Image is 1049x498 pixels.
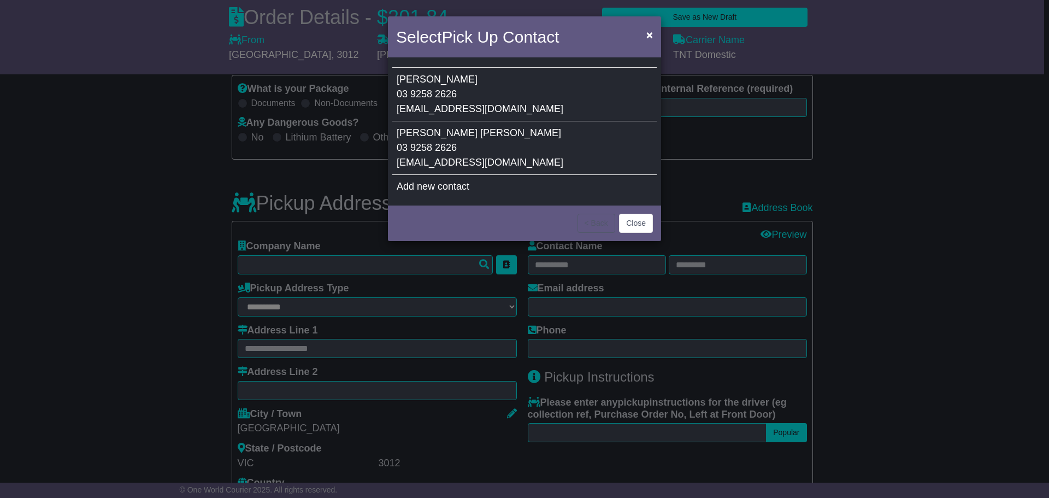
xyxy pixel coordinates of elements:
button: < Back [577,214,615,233]
span: [EMAIL_ADDRESS][DOMAIN_NAME] [397,157,563,168]
span: Pick Up [441,28,498,46]
button: Close [619,214,653,233]
span: 03 9258 2626 [397,89,457,99]
span: [PERSON_NAME] [397,74,478,85]
span: [PERSON_NAME] [480,127,561,138]
span: Add new contact [397,181,469,192]
h4: Select [396,25,559,49]
span: Contact [503,28,559,46]
button: Close [641,24,658,46]
span: × [646,28,653,41]
span: [EMAIL_ADDRESS][DOMAIN_NAME] [397,103,563,114]
span: 03 9258 2626 [397,142,457,153]
span: [PERSON_NAME] [397,127,478,138]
